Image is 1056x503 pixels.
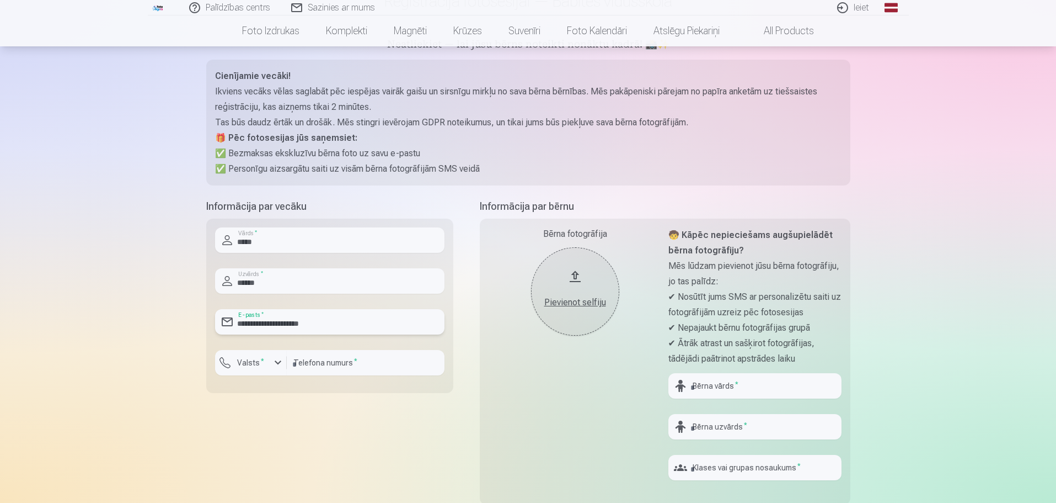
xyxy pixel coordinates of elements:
[542,296,608,309] div: Pievienot selfiju
[229,15,313,46] a: Foto izdrukas
[313,15,380,46] a: Komplekti
[554,15,640,46] a: Foto kalendāri
[215,161,841,177] p: ✅ Personīgu aizsargātu saiti uz visām bērna fotogrāfijām SMS veidā
[495,15,554,46] a: Suvenīri
[668,289,841,320] p: ✔ Nosūtīt jums SMS ar personalizētu saiti uz fotogrāfijām uzreiz pēc fotosesijas
[215,350,287,375] button: Valsts*
[215,84,841,115] p: Ikviens vecāks vēlas saglabāt pēc iespējas vairāk gaišu un sirsnīgu mirkļu no sava bērna bērnības...
[215,71,291,81] strong: Cienījamie vecāki!
[531,247,619,336] button: Pievienot selfiju
[480,199,850,214] h5: Informācija par bērnu
[215,146,841,161] p: ✅ Bezmaksas ekskluzīvu bērna foto uz savu e-pastu
[733,15,827,46] a: All products
[640,15,733,46] a: Atslēgu piekariņi
[668,258,841,289] p: Mēs lūdzam pievienot jūsu bērna fotogrāfiju, jo tas palīdz:
[206,199,453,214] h5: Informācija par vecāku
[233,357,269,368] label: Valsts
[215,133,357,143] strong: 🎁 Pēc fotosesijas jūs saņemsiet:
[668,230,833,256] strong: 🧒 Kāpēc nepieciešams augšupielādēt bērna fotogrāfiju?
[489,227,662,241] div: Bērna fotogrāfija
[440,15,495,46] a: Krūzes
[215,115,841,130] p: Tas būs daudz ērtāk un drošāk. Mēs stingri ievērojam GDPR noteikumus, un tikai jums būs piekļuve ...
[380,15,440,46] a: Magnēti
[152,4,164,11] img: /fa1
[668,320,841,336] p: ✔ Nepajaukt bērnu fotogrāfijas grupā
[668,336,841,367] p: ✔ Ātrāk atrast un sašķirot fotogrāfijas, tādējādi paātrinot apstrādes laiku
